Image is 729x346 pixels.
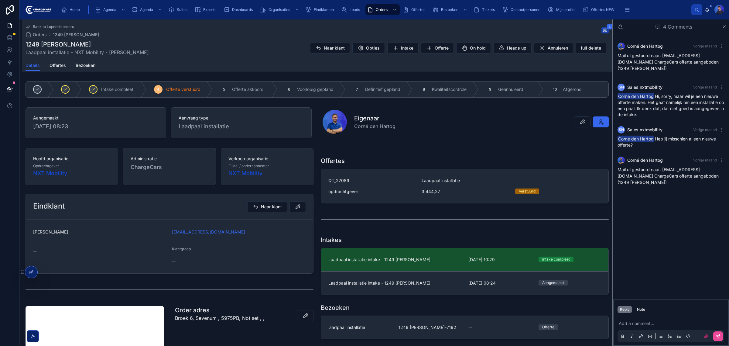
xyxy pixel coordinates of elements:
[519,189,536,194] div: Verstuurd
[321,271,608,295] a: Laadpaal installatie intake - 1249 [PERSON_NAME][DATE] 08:24Aangemaakt
[172,247,191,251] span: Klantgroep
[534,43,573,54] button: Annuleren
[542,257,570,262] div: Intake compleet
[542,280,564,285] div: Aangemaakt
[26,32,47,38] a: Orders
[489,87,491,92] span: 9
[627,127,662,133] span: Sales nxtmobility
[50,62,66,68] span: Offertes
[354,123,395,130] span: Corné den Hartog
[59,4,84,15] a: Home
[33,115,159,121] span: Aangemaakt
[581,4,619,15] a: Offertes NEW
[601,27,609,35] button: 4
[563,86,582,92] span: Afgerond
[321,169,608,203] a: QT_27089Laadpaal installatieopdrachtgever3.444,27Verstuurd
[93,4,128,15] a: Agenda
[166,86,200,92] span: Offerte verstuurd
[493,43,532,54] button: Heads up
[222,4,257,15] a: Dashboards
[470,45,486,51] span: On hold
[365,86,400,92] span: Definitief gepland
[303,4,338,15] a: Eindklanten
[618,93,654,99] span: Corné den Hartog
[556,7,575,12] span: Mijn profiel
[619,85,624,90] span: Sn
[350,7,360,12] span: Leads
[33,201,65,211] h2: Eindklant
[261,204,282,210] span: Naar klant
[76,60,95,72] a: Bezoeken
[33,169,67,178] a: NXT Mobility
[401,45,413,51] span: Intake
[663,23,692,30] span: 4 Comments
[70,7,80,12] span: Home
[228,169,262,178] a: NXT Mobility
[26,49,149,56] span: Laadpaal installatie - NXT Mobility - [PERSON_NAME]
[26,40,149,49] h1: 1249 [PERSON_NAME]
[228,156,306,162] span: Verkoop organisatie
[618,52,724,71] p: Mail uitgestuurd naar: [EMAIL_ADDRESS][DOMAIN_NAME] ChargeCars offerte aangeboden (1249 [PERSON_N...
[175,306,265,314] h1: Order adres
[606,24,613,30] span: 4
[177,7,187,12] span: Suites
[131,156,208,162] span: Administratie
[321,157,345,165] h1: Offertes
[203,7,216,12] span: Exports
[172,258,176,264] span: --
[693,127,717,132] span: Vorige maand
[399,324,461,330] span: 1249 [PERSON_NAME]-7192
[50,60,66,72] a: Offertes
[328,280,461,286] span: Laadpaal installatie intake - 1249 [PERSON_NAME]
[33,122,159,131] span: [DATE] 08:23
[56,3,691,16] div: scrollable content
[421,43,454,54] button: Offerte
[53,32,99,38] a: 1249 [PERSON_NAME]
[581,45,601,51] span: full delete
[172,229,245,235] a: [EMAIL_ADDRESS][DOMAIN_NAME]
[130,4,165,15] a: Agenda
[401,4,430,15] a: Offertes
[103,7,116,12] span: Agenda
[297,86,334,92] span: Voorlopig gepland
[627,157,663,163] span: Corné den Hartog
[619,127,624,132] span: Sn
[553,87,557,92] span: 10
[468,324,472,330] span: --
[411,7,425,12] span: Offertes
[498,86,523,92] span: Geannuleerd
[693,85,717,89] span: Vorige maand
[193,4,221,15] a: Exports
[321,303,350,312] h1: Bezoeken
[441,7,458,12] span: Bezoeken
[468,257,531,263] span: [DATE] 10:29
[288,87,290,92] span: 6
[328,257,461,263] span: Laadpaal installatie intake - 1249 [PERSON_NAME]
[511,7,540,12] span: Contactpersonen
[247,201,287,212] button: Naar klant
[26,60,40,71] a: Details
[324,45,345,51] span: Naar klant
[542,324,554,330] div: Offerte
[468,280,531,286] span: [DATE] 08:24
[33,24,74,29] span: Back to Lopende orders
[576,43,606,54] button: full delete
[26,62,40,68] span: Details
[76,62,95,68] span: Bezoeken
[618,166,724,185] p: Mail uitgestuurd naar: [EMAIL_ADDRESS][DOMAIN_NAME] ChargeCars offerte aangeboden (1249 [PERSON_N...
[328,324,365,330] span: laadpaal installatie
[376,7,388,12] span: Orders
[591,7,614,12] span: Offertes NEW
[422,178,460,184] span: Laadpaal installatie
[637,307,645,312] div: Note
[422,189,508,195] span: 3.444,27
[635,306,648,313] button: Note
[321,248,608,271] a: Laadpaal installatie intake - 1249 [PERSON_NAME][DATE] 10:29Intake compleet
[472,4,499,15] a: Tickets
[618,136,716,147] span: Heb jij misschien al een nieuwe offerte?
[179,115,304,121] span: Aanvraag type
[157,87,159,92] span: 4
[366,45,380,51] span: Opties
